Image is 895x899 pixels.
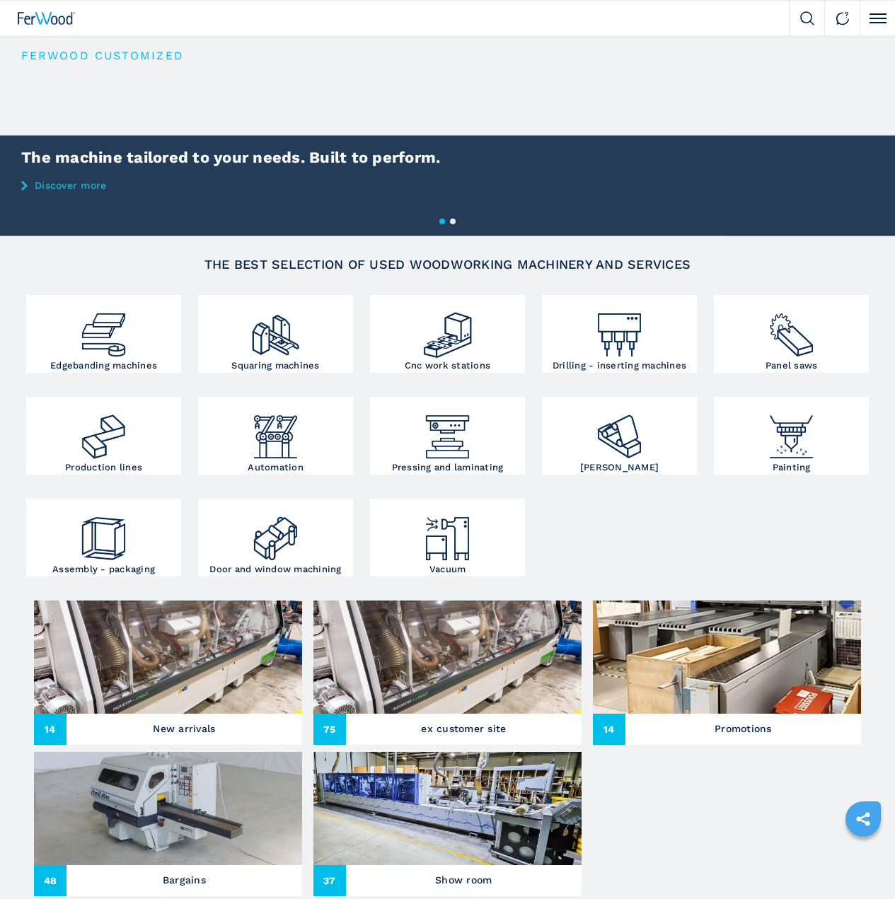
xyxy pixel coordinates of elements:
[78,298,129,361] img: bordatrici_1.png
[835,835,884,888] iframe: Chat
[370,397,525,475] a: Pressing and laminating
[593,601,861,745] a: Promotions14Promotions
[422,298,473,361] img: centro_di_lavoro_cnc_2.png
[439,219,445,224] button: 1
[766,361,818,370] h3: Panel saws
[714,397,869,475] a: Painting
[78,400,129,463] img: linee_di_produzione_2.png
[542,397,697,475] a: [PERSON_NAME]
[800,11,814,25] img: Search
[61,258,835,271] h2: The best selection of used woodworking machinery and services
[153,719,215,738] h3: New arrivals
[250,400,301,463] img: automazione.png
[50,361,157,370] h3: Edgebanding machines
[26,295,181,373] a: Edgebanding machines
[34,601,302,714] img: New arrivals
[370,295,525,373] a: Cnc work stations
[422,502,473,564] img: aspirazione_1.png
[78,502,129,564] img: montaggio_imballaggio_2.png
[18,12,76,25] img: Ferwood
[198,499,353,576] a: Door and window machining
[313,601,582,714] img: ex customer site
[313,752,582,865] img: Show room
[34,752,302,896] a: Bargains48Bargains
[421,719,506,738] h3: ex customer site
[250,502,301,564] img: lavorazione_porte_finestre_2.png
[435,870,492,890] h3: Show room
[313,714,346,745] span: 75
[405,361,490,370] h3: Cnc work stations
[580,463,659,472] h3: [PERSON_NAME]
[65,463,142,472] h3: Production lines
[34,752,302,865] img: Bargains
[594,298,645,361] img: foratrici_inseritrici_2.png
[860,1,895,36] button: Click to toggle menu
[198,295,353,373] a: Squaring machines
[26,397,181,475] a: Production lines
[766,400,817,463] img: verniciatura_1.png
[553,361,686,370] h3: Drilling - inserting machines
[26,499,181,576] a: Assembly - packaging
[715,719,772,738] h3: Promotions
[714,295,869,373] a: Panel saws
[313,601,582,745] a: ex customer site75ex customer site
[163,870,206,890] h3: Bargains
[593,714,625,745] span: 14
[34,865,67,896] span: 48
[773,463,811,472] h3: Painting
[231,361,319,370] h3: Squaring machines
[429,564,466,574] h3: Vacuum
[313,865,346,896] span: 37
[593,601,861,714] img: Promotions
[594,400,645,463] img: levigatrici_2.png
[248,463,304,472] h3: Automation
[450,219,456,224] button: 2
[542,295,697,373] a: Drilling - inserting machines
[370,499,525,576] a: Vacuum
[836,11,850,25] img: Contact us
[422,400,473,463] img: pressa-strettoia.png
[766,298,817,361] img: sezionatrici_2.png
[250,298,301,361] img: squadratrici_2.png
[392,463,504,472] h3: Pressing and laminating
[52,564,155,574] h3: Assembly - packaging
[34,601,302,745] a: New arrivals14New arrivals
[313,752,582,896] a: Show room37Show room
[198,397,353,475] a: Automation
[209,564,341,574] h3: Door and window machining
[845,801,881,837] a: sharethis
[34,714,67,745] span: 14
